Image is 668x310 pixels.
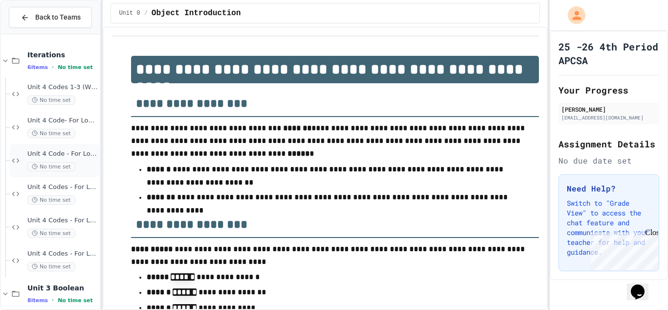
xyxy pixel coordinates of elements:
[27,150,98,158] span: Unit 4 Code - For Loops 2
[27,284,98,292] span: Unit 3 Boolean
[561,105,656,114] div: [PERSON_NAME]
[119,9,140,17] span: Unit 0
[58,297,93,304] span: No time set
[27,216,98,225] span: Unit 4 Codes - For Loops 4
[27,162,75,171] span: No time set
[58,64,93,71] span: No time set
[27,183,98,191] span: Unit 4 Codes - For Loops 3
[35,12,81,23] span: Back to Teams
[52,296,54,304] span: •
[587,228,658,270] iframe: chat widget
[558,83,659,97] h2: Your Progress
[567,183,651,194] h3: Need Help?
[558,155,659,167] div: No due date set
[27,117,98,125] span: Unit 4 Code- For Loops 1
[144,9,148,17] span: /
[27,250,98,258] span: Unit 4 Codes - For Loops 5
[558,137,659,151] h2: Assignment Details
[558,40,659,67] h1: 25 -26 4th Period APCSA
[52,63,54,71] span: •
[561,114,656,121] div: [EMAIL_ADDRESS][DOMAIN_NAME]
[627,271,658,300] iframe: chat widget
[4,4,67,62] div: Chat with us now!Close
[27,195,75,205] span: No time set
[27,229,75,238] span: No time set
[27,83,98,92] span: Unit 4 Codes 1-3 (WHILE LOOPS ONLY)
[27,129,75,138] span: No time set
[557,4,588,26] div: My Account
[27,262,75,271] span: No time set
[152,7,241,19] span: Object Introduction
[27,64,48,71] span: 6 items
[9,7,92,28] button: Back to Teams
[27,50,98,59] span: Iterations
[567,198,651,257] p: Switch to "Grade View" to access the chat feature and communicate with your teacher for help and ...
[27,297,48,304] span: 8 items
[27,95,75,105] span: No time set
